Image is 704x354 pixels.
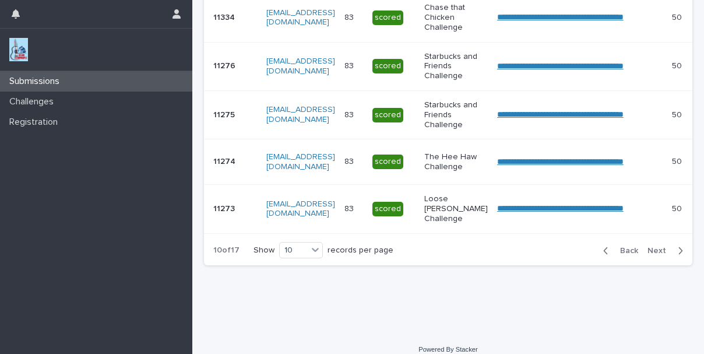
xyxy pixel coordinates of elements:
span: Back [613,247,638,255]
a: [EMAIL_ADDRESS][DOMAIN_NAME] [266,153,335,171]
a: [EMAIL_ADDRESS][DOMAIN_NAME] [266,57,335,75]
p: 11273 [213,202,237,214]
p: 50 [672,59,684,71]
a: [EMAIL_ADDRESS][DOMAIN_NAME] [266,200,335,218]
p: 50 [672,155,684,167]
p: 11275 [213,108,237,120]
p: 11274 [213,155,238,167]
div: scored [372,59,403,73]
p: Starbucks and Friends Challenge [424,100,488,129]
p: Challenges [5,96,63,107]
p: Loose [PERSON_NAME] Challenge [424,194,488,223]
a: Powered By Stacker [418,346,477,353]
p: Submissions [5,76,69,87]
div: scored [372,108,403,122]
div: scored [372,155,403,169]
div: scored [372,10,403,25]
p: The Hee Haw Challenge [424,152,488,172]
p: Starbucks and Friends Challenge [424,52,488,81]
a: [EMAIL_ADDRESS][DOMAIN_NAME] [266,106,335,124]
p: 50 [672,10,684,23]
p: records per page [328,246,393,255]
img: jxsLJbdS1eYBI7rVAS4p [9,38,28,61]
p: 11334 [213,10,237,23]
p: Chase that Chicken Challenge [424,3,488,32]
p: Registration [5,117,67,128]
p: 11276 [213,59,238,71]
p: 50 [672,202,684,214]
p: 83 [344,59,356,71]
p: 83 [344,10,356,23]
div: scored [372,202,403,216]
button: Back [594,246,643,256]
a: [EMAIL_ADDRESS][DOMAIN_NAME] [266,9,335,27]
p: 50 [672,108,684,120]
p: 83 [344,155,356,167]
button: Next [643,246,692,256]
p: 10 of 17 [204,236,249,265]
p: Show [254,246,274,255]
p: 83 [344,108,356,120]
p: 83 [344,202,356,214]
span: Next [647,247,673,255]
div: 10 [280,244,308,257]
